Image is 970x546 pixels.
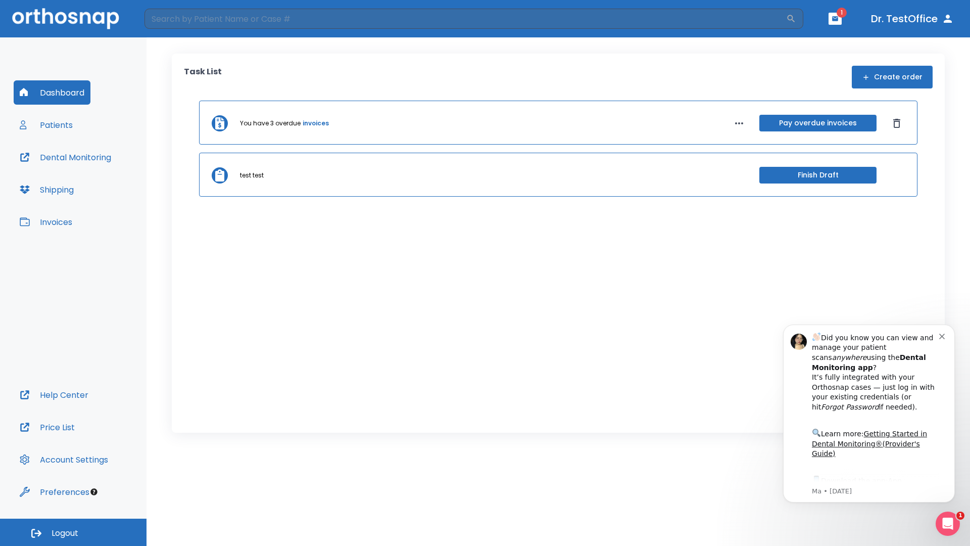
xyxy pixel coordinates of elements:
[44,167,134,186] a: App Store
[14,480,95,504] button: Preferences
[14,383,94,407] button: Help Center
[768,309,970,519] iframe: Intercom notifications message
[14,113,79,137] button: Patients
[184,66,222,88] p: Task List
[867,10,958,28] button: Dr. TestOffice
[14,447,114,472] button: Account Settings
[44,165,171,216] div: Download the app: | ​ Let us know if you need help getting started!
[44,177,171,187] p: Message from Ma, sent 2w ago
[889,115,905,131] button: Dismiss
[837,8,847,18] span: 1
[303,119,329,128] a: invoices
[14,145,117,169] button: Dental Monitoring
[14,210,78,234] button: Invoices
[759,115,877,131] button: Pay overdue invoices
[852,66,933,88] button: Create order
[240,171,264,180] p: test test
[52,528,78,539] span: Logout
[171,22,179,30] button: Dismiss notification
[936,512,960,536] iframe: Intercom live chat
[240,119,301,128] p: You have 3 overdue
[759,167,877,184] button: Finish Draft
[12,8,119,29] img: Orthosnap
[14,177,80,202] button: Shipping
[144,9,786,29] input: Search by Patient Name or Case #
[14,80,90,105] button: Dashboard
[89,487,99,496] div: Tooltip anchor
[956,512,964,520] span: 1
[14,415,81,439] button: Price List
